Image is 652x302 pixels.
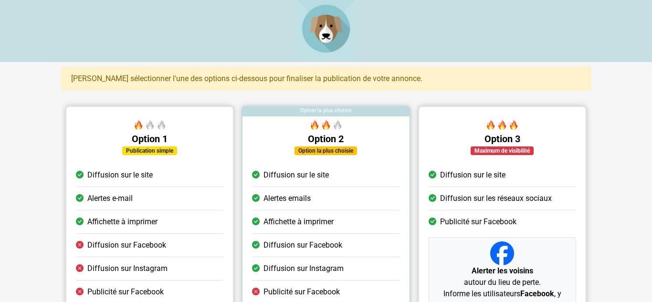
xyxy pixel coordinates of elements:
[440,169,505,181] span: Diffusion sur le site
[263,193,311,204] span: Alertes emails
[87,216,158,228] span: Affichette à imprimer
[471,146,534,155] div: Maximum de visibilité
[122,146,177,155] div: Publication simple
[433,265,572,288] p: autour du lieu de perte.
[490,241,514,265] img: Facebook
[263,240,342,251] span: Diffusion sur Facebook
[440,193,552,204] span: Diffusion sur les réseaux sociaux
[242,107,409,116] div: Option la plus choisie
[520,289,554,298] strong: Facebook
[87,286,164,298] span: Publicité sur Facebook
[440,216,516,228] span: Publicité sur Facebook
[61,67,591,91] div: [PERSON_NAME] sélectionner l'une des options ci-dessous pour finaliser la publication de votre an...
[429,133,576,145] h5: Option 3
[263,286,340,298] span: Publicité sur Facebook
[87,240,166,251] span: Diffusion sur Facebook
[263,169,329,181] span: Diffusion sur le site
[252,133,400,145] h5: Option 2
[87,169,153,181] span: Diffusion sur le site
[87,263,168,274] span: Diffusion sur Instagram
[263,216,334,228] span: Affichette à imprimer
[472,266,533,275] strong: Alerter les voisins
[87,193,133,204] span: Alertes e-mail
[76,133,223,145] h5: Option 1
[294,146,357,155] div: Option la plus choisie
[263,263,344,274] span: Diffusion sur Instagram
